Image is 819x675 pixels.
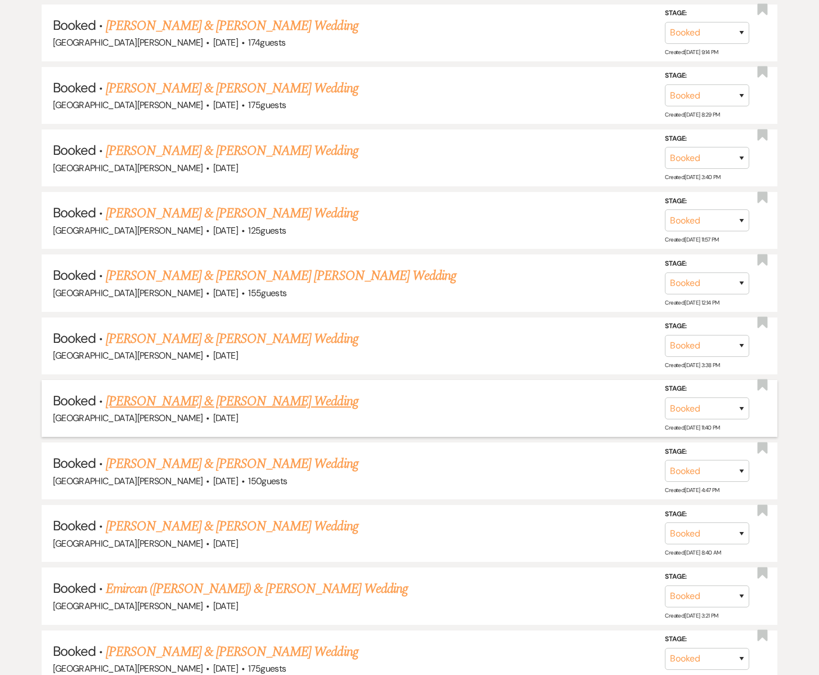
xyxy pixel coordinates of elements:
span: [DATE] [213,350,238,361]
span: Booked [53,16,96,34]
label: Stage: [665,258,749,270]
a: [PERSON_NAME] & [PERSON_NAME] Wedding [106,454,358,474]
span: Booked [53,204,96,221]
a: [PERSON_NAME] & [PERSON_NAME] Wedding [106,642,358,662]
span: Created: [DATE] 4:47 PM [665,486,719,494]
a: [PERSON_NAME] & [PERSON_NAME] Wedding [106,78,358,99]
a: Emircan ([PERSON_NAME]) & [PERSON_NAME] Wedding [106,579,408,599]
span: [GEOGRAPHIC_DATA][PERSON_NAME] [53,225,203,236]
span: [GEOGRAPHIC_DATA][PERSON_NAME] [53,475,203,487]
span: 155 guests [248,287,286,299]
label: Stage: [665,633,749,646]
span: 150 guests [248,475,287,487]
label: Stage: [665,7,749,20]
span: [DATE] [213,412,238,424]
span: Booked [53,454,96,472]
a: [PERSON_NAME] & [PERSON_NAME] Wedding [106,16,358,36]
span: [GEOGRAPHIC_DATA][PERSON_NAME] [53,538,203,549]
span: 175 guests [248,99,286,111]
span: Created: [DATE] 11:57 PM [665,236,718,243]
span: [GEOGRAPHIC_DATA][PERSON_NAME] [53,99,203,111]
span: 175 guests [248,663,286,674]
span: Created: [DATE] 9:14 PM [665,48,718,56]
span: Booked [53,266,96,284]
span: [GEOGRAPHIC_DATA][PERSON_NAME] [53,37,203,48]
span: Booked [53,141,96,159]
span: [DATE] [213,162,238,174]
span: [GEOGRAPHIC_DATA][PERSON_NAME] [53,600,203,612]
span: [GEOGRAPHIC_DATA][PERSON_NAME] [53,287,203,299]
span: Created: [DATE] 8:29 PM [665,111,719,118]
span: Booked [53,392,96,409]
span: Booked [53,517,96,534]
span: Created: [DATE] 11:40 PM [665,424,719,431]
a: [PERSON_NAME] & [PERSON_NAME] Wedding [106,141,358,161]
span: [GEOGRAPHIC_DATA][PERSON_NAME] [53,412,203,424]
span: [DATE] [213,225,238,236]
span: [DATE] [213,600,238,612]
span: Created: [DATE] 12:14 PM [665,299,719,306]
label: Stage: [665,195,749,208]
span: Created: [DATE] 3:38 PM [665,361,719,369]
span: [DATE] [213,663,238,674]
span: Booked [53,579,96,597]
span: [DATE] [213,99,238,111]
a: [PERSON_NAME] & [PERSON_NAME] Wedding [106,329,358,349]
label: Stage: [665,571,749,583]
span: Booked [53,79,96,96]
a: [PERSON_NAME] & [PERSON_NAME] Wedding [106,203,358,223]
label: Stage: [665,508,749,521]
a: [PERSON_NAME] & [PERSON_NAME] Wedding [106,516,358,537]
span: [GEOGRAPHIC_DATA][PERSON_NAME] [53,350,203,361]
span: Created: [DATE] 8:40 AM [665,549,721,556]
span: Created: [DATE] 3:40 PM [665,173,720,181]
span: [DATE] [213,538,238,549]
label: Stage: [665,320,749,333]
span: [GEOGRAPHIC_DATA][PERSON_NAME] [53,663,203,674]
label: Stage: [665,446,749,458]
span: 174 guests [248,37,285,48]
a: [PERSON_NAME] & [PERSON_NAME] [PERSON_NAME] Wedding [106,266,456,286]
label: Stage: [665,70,749,82]
span: Booked [53,642,96,660]
span: [DATE] [213,287,238,299]
label: Stage: [665,133,749,145]
span: [DATE] [213,475,238,487]
label: Stage: [665,383,749,395]
span: Created: [DATE] 3:21 PM [665,611,718,619]
span: 125 guests [248,225,286,236]
span: [DATE] [213,37,238,48]
span: Booked [53,329,96,347]
span: [GEOGRAPHIC_DATA][PERSON_NAME] [53,162,203,174]
a: [PERSON_NAME] & [PERSON_NAME] Wedding [106,391,358,412]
